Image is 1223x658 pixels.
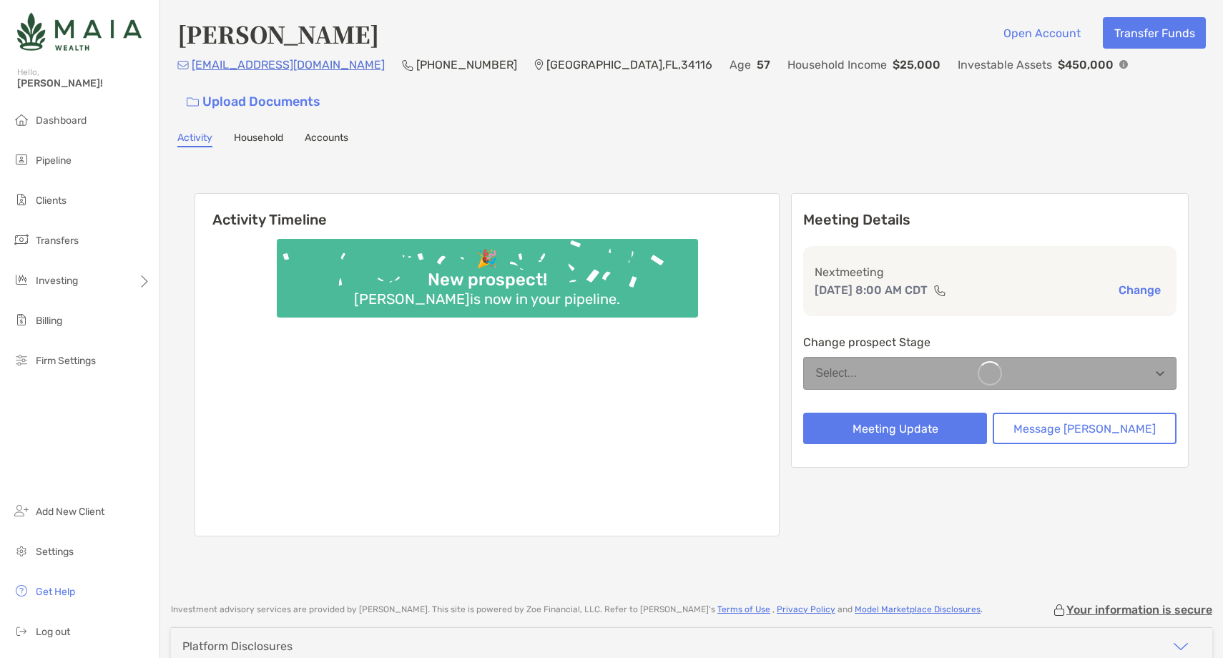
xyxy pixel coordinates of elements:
p: $450,000 [1058,56,1114,74]
p: [DATE] 8:00 AM CDT [815,281,928,299]
img: Location Icon [534,59,544,71]
p: Age [730,56,751,74]
img: pipeline icon [13,151,30,168]
img: firm-settings icon [13,351,30,368]
img: button icon [187,97,199,107]
p: Next meeting [815,263,1165,281]
span: Log out [36,626,70,638]
img: investing icon [13,271,30,288]
img: dashboard icon [13,111,30,128]
img: clients icon [13,191,30,208]
p: [PHONE_NUMBER] [416,56,517,74]
img: icon arrow [1172,638,1189,655]
span: Firm Settings [36,355,96,367]
p: $25,000 [893,56,940,74]
span: Dashboard [36,114,87,127]
span: Pipeline [36,154,72,167]
span: Billing [36,315,62,327]
span: Clients [36,195,67,207]
img: add_new_client icon [13,502,30,519]
div: New prospect! [422,270,553,290]
p: Your information is secure [1066,603,1212,617]
button: Transfer Funds [1103,17,1206,49]
span: [PERSON_NAME]! [17,77,151,89]
span: Get Help [36,586,75,598]
div: Platform Disclosures [182,639,293,653]
span: Settings [36,546,74,558]
h4: [PERSON_NAME] [177,17,379,50]
p: Investable Assets [958,56,1052,74]
p: Household Income [787,56,887,74]
img: Phone Icon [402,59,413,71]
p: [EMAIL_ADDRESS][DOMAIN_NAME] [192,56,385,74]
p: 57 [757,56,770,74]
p: Meeting Details [803,211,1177,229]
a: Household [234,132,283,147]
img: Confetti [277,239,698,305]
img: communication type [933,285,946,296]
h6: Activity Timeline [195,194,779,228]
img: Info Icon [1119,60,1128,69]
a: Terms of Use [717,604,770,614]
a: Privacy Policy [777,604,835,614]
button: Meeting Update [803,413,987,444]
a: Accounts [305,132,348,147]
img: Zoe Logo [17,6,142,57]
span: Investing [36,275,78,287]
button: Open Account [992,17,1091,49]
p: Investment advisory services are provided by [PERSON_NAME] . This site is powered by Zoe Financia... [171,604,983,615]
button: Message [PERSON_NAME] [993,413,1177,444]
button: Change [1114,283,1165,298]
img: billing icon [13,311,30,328]
img: settings icon [13,542,30,559]
img: logout icon [13,622,30,639]
img: Email Icon [177,61,189,69]
img: get-help icon [13,582,30,599]
span: Add New Client [36,506,104,518]
a: Model Marketplace Disclosures [855,604,981,614]
a: Activity [177,132,212,147]
p: [GEOGRAPHIC_DATA] , FL , 34116 [546,56,712,74]
div: [PERSON_NAME] is now in your pipeline. [348,290,626,308]
span: Transfers [36,235,79,247]
a: Upload Documents [177,87,330,117]
p: Change prospect Stage [803,333,1177,351]
img: transfers icon [13,231,30,248]
div: 🎉 [471,249,504,270]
